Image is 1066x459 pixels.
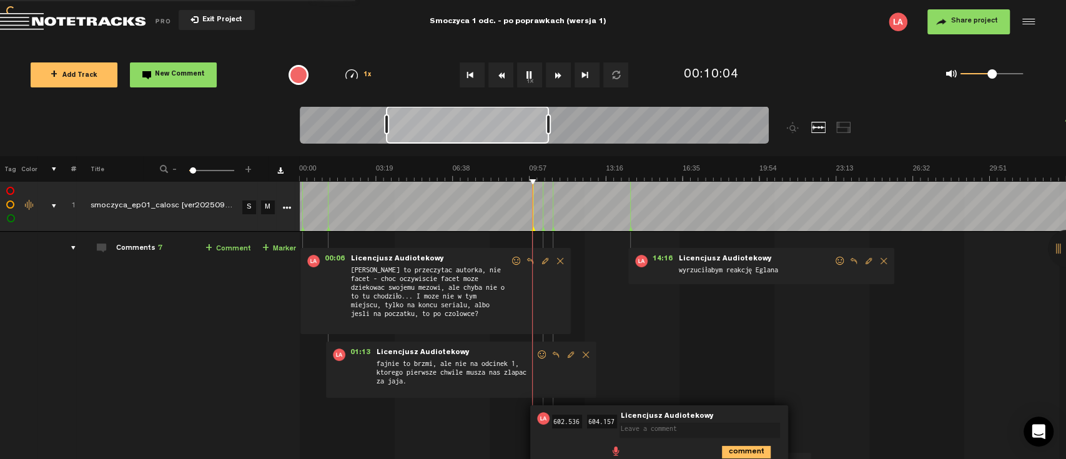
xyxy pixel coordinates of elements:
span: Delete comment [553,257,568,265]
span: + [244,164,254,171]
div: Smoczyca 1 odc. - po poprawkach (wersja 1) [345,6,691,37]
span: 14:16 [648,255,678,267]
button: Share project [927,9,1010,34]
th: Color [19,156,37,181]
th: # [57,156,76,181]
span: fajnie to brzmi, ale nie na odcinek 1, ktorego pierwsze chwile musza nas zlapac za jaja. [375,358,536,392]
span: 1x [363,72,372,79]
span: Share project [951,17,998,25]
button: Go to end [575,62,600,87]
button: Exit Project [179,10,255,30]
span: Licencjusz Audiotekowy [375,348,471,357]
span: Edit comment [563,350,578,359]
span: Reply to comment [523,257,538,265]
td: Click to change the order number 1 [57,181,76,232]
img: letters [537,412,550,425]
span: Add Track [51,72,97,79]
span: Licencjusz Audiotekowy [619,412,715,421]
span: 7 [158,245,162,252]
div: Click to edit the title [91,200,253,213]
div: Click to change the order number [59,200,78,212]
a: M [261,200,275,214]
span: Reply to comment [846,257,861,265]
span: Delete comment [876,257,891,265]
button: New Comment [130,62,217,87]
span: Licencjusz Audiotekowy [350,255,445,264]
td: Click to edit the title smoczyca_ep01_calosc [ver20250910] [76,181,239,232]
span: New Comment [155,71,205,78]
div: 00:10:04 [683,66,738,84]
span: comment [722,446,732,456]
span: Edit comment [861,257,876,265]
div: {{ tooltip_message }} [289,65,308,85]
div: Comments [116,244,162,254]
img: letters [889,12,907,31]
a: Download comments [277,167,284,174]
span: Exit Project [199,17,242,24]
i: comment [722,446,771,458]
img: letters [307,255,320,267]
a: Comment [205,242,251,256]
a: S [242,200,256,214]
span: Edit comment [538,257,553,265]
span: Delete comment [578,350,593,359]
button: +Add Track [31,62,117,87]
div: 1x [327,69,391,80]
button: Fast Forward [546,62,571,87]
img: speedometer.svg [345,69,358,79]
button: 1x [517,62,542,87]
span: - [170,164,180,171]
a: Marker [262,242,296,256]
div: comments, stamps & drawings [39,200,59,212]
span: 01:13 [345,348,375,361]
div: comments [59,242,78,254]
button: Go to beginning [460,62,485,87]
img: letters [333,348,345,361]
span: [PERSON_NAME] to przeczytac autorka, nie facet - choc oczywiscie facet moze dziekowac swojemu mez... [350,265,510,328]
span: Reply to comment [548,350,563,359]
th: Title [76,156,143,181]
span: Licencjusz Audiotekowy [678,255,773,264]
span: + [51,70,57,80]
span: + [205,244,212,254]
td: Change the color of the waveform [19,181,37,232]
button: Loop [603,62,628,87]
div: Change the color of the waveform [21,200,39,211]
button: Rewind [488,62,513,87]
span: 00:06 [320,255,350,267]
div: Smoczyca 1 odc. - po poprawkach (wersja 1) [430,6,606,37]
a: More [280,201,292,212]
span: + [262,244,269,254]
div: Open Intercom Messenger [1024,417,1054,447]
td: comments, stamps & drawings [37,181,57,232]
span: wyrzuciłabym reakcję Eglana [678,265,834,279]
img: letters [635,255,648,267]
